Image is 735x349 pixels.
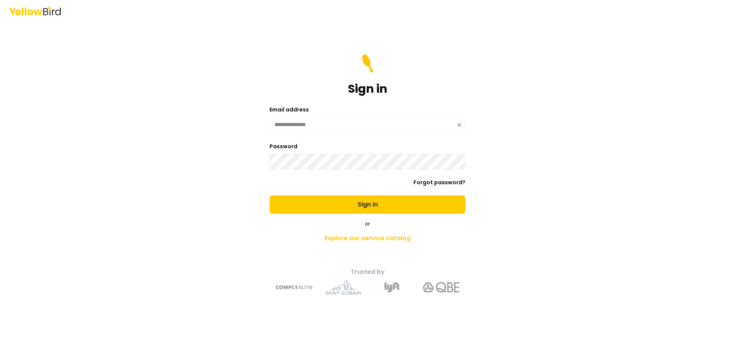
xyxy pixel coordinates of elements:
[269,143,297,150] label: Password
[348,82,387,96] h1: Sign in
[365,220,370,228] span: or
[269,106,309,113] label: Email address
[269,195,465,214] button: Sign in
[413,179,465,186] a: Forgot password?
[233,267,502,277] p: Trusted by
[233,231,502,246] a: Explore our service catalog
